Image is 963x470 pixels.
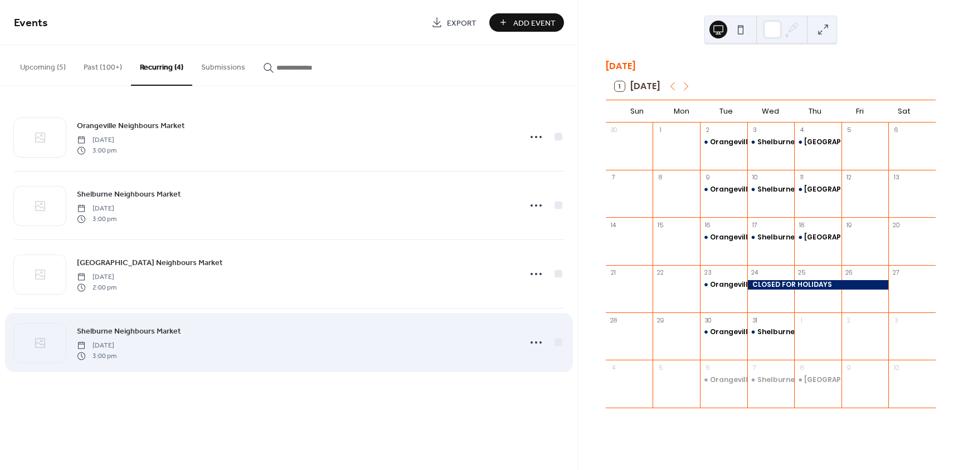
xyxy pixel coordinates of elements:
[804,185,951,194] div: [GEOGRAPHIC_DATA] Neighbours Market
[892,268,900,277] div: 27
[77,204,116,214] span: [DATE]
[77,341,116,351] span: [DATE]
[710,185,824,194] div: Orangeville Neighbours Market
[704,100,748,123] div: Tue
[513,17,556,29] span: Add Event
[703,316,712,324] div: 30
[747,375,795,385] div: Shelburne Neighbours Market
[700,185,747,194] div: Orangeville Neighbours Market
[710,138,824,147] div: Orangeville Neighbours Market
[703,126,712,134] div: 2
[609,173,617,182] div: 7
[845,316,853,324] div: 2
[77,214,116,224] span: 3:00 pm
[703,268,712,277] div: 23
[75,45,131,85] button: Past (100+)
[751,268,759,277] div: 24
[794,138,842,147] div: Grand Valley Neighbours Market
[77,272,116,282] span: [DATE]
[751,173,759,182] div: 10
[609,316,617,324] div: 28
[703,221,712,229] div: 16
[489,13,564,32] button: Add Event
[797,316,806,324] div: 1
[757,233,866,242] div: Shelburne Neighbours Market
[656,268,664,277] div: 22
[797,363,806,371] div: 8
[14,12,48,34] span: Events
[892,126,900,134] div: 6
[656,363,664,371] div: 5
[892,221,900,229] div: 20
[11,45,75,85] button: Upcoming (5)
[703,173,712,182] div: 9
[892,316,900,324] div: 3
[757,375,866,385] div: Shelburne Neighbours Market
[710,327,824,337] div: Orangeville Neighbours Market
[757,138,866,147] div: Shelburne Neighbours Market
[710,280,824,290] div: Orangeville Neighbours Market
[611,79,664,94] button: 1[DATE]
[797,126,806,134] div: 4
[794,185,842,194] div: Grand Valley Neighbours Market
[656,316,664,324] div: 29
[606,60,936,73] div: [DATE]
[751,316,759,324] div: 31
[609,268,617,277] div: 21
[659,100,704,123] div: Mon
[747,327,795,337] div: Shelburne Neighbours Market
[751,126,759,134] div: 3
[77,326,181,337] span: Shelburne Neighbours Market
[77,120,185,132] span: Orangeville Neighbours Market
[703,363,712,371] div: 6
[77,351,116,361] span: 3:00 pm
[700,375,747,385] div: Orangeville Neighbours Market
[804,138,951,147] div: [GEOGRAPHIC_DATA] Neighbours Market
[77,145,116,155] span: 3:00 pm
[747,138,795,147] div: Shelburne Neighbours Market
[797,221,806,229] div: 18
[77,135,116,145] span: [DATE]
[804,233,951,242] div: [GEOGRAPHIC_DATA] Neighbours Market
[747,233,795,242] div: Shelburne Neighbours Market
[656,173,664,182] div: 8
[615,100,659,123] div: Sun
[656,221,664,229] div: 15
[797,173,806,182] div: 11
[757,327,866,337] div: Shelburne Neighbours Market
[747,280,889,290] div: CLOSED FOR HOLIDAYS
[838,100,882,123] div: Fri
[710,233,824,242] div: Orangeville Neighbours Market
[882,100,927,123] div: Sat
[77,257,223,269] span: [GEOGRAPHIC_DATA] Neighbours Market
[656,126,664,134] div: 1
[609,221,617,229] div: 14
[77,325,181,337] a: Shelburne Neighbours Market
[700,233,747,242] div: Orangeville Neighbours Market
[892,173,900,182] div: 13
[77,282,116,292] span: 2:00 pm
[192,45,254,85] button: Submissions
[747,185,795,194] div: Shelburne Neighbours Market
[845,221,853,229] div: 19
[845,268,853,277] div: 26
[804,375,951,385] div: [GEOGRAPHIC_DATA] Neighbours Market
[609,126,617,134] div: 30
[892,363,900,371] div: 10
[700,327,747,337] div: Orangeville Neighbours Market
[794,233,842,242] div: Grand Valley Neighbours Market
[77,189,181,200] span: Shelburne Neighbours Market
[710,375,824,385] div: Orangeville Neighbours Market
[131,45,192,86] button: Recurring (4)
[751,363,759,371] div: 7
[447,17,476,29] span: Export
[77,119,185,132] a: Orangeville Neighbours Market
[751,221,759,229] div: 17
[700,138,747,147] div: Orangeville Neighbours Market
[797,268,806,277] div: 25
[794,375,842,385] div: Grand Valley Neighbours Market
[77,256,223,269] a: [GEOGRAPHIC_DATA] Neighbours Market
[748,100,793,123] div: Wed
[700,280,747,290] div: Orangeville Neighbours Market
